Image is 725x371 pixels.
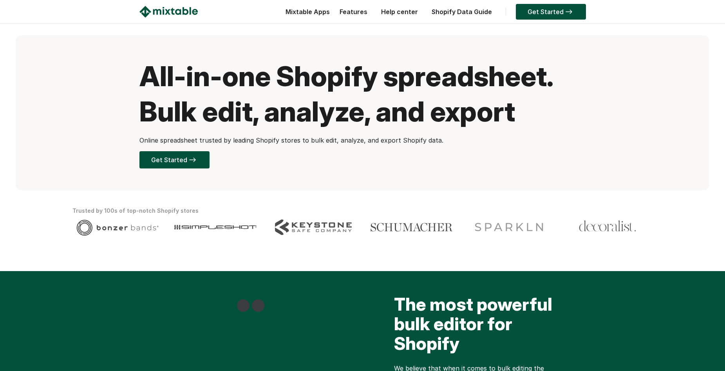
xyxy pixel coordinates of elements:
[282,6,330,22] div: Mixtable Apps
[174,219,257,235] img: Client logo
[275,219,352,235] img: Client logo
[139,59,586,129] h1: All-in-one Shopify spreadsheet. Bulk edit, analyze, and export
[377,8,422,16] a: Help center
[76,219,159,236] img: Client logo
[139,6,198,18] img: Mixtable logo
[72,206,653,215] div: Trusted by 100s of top-notch Shopify stores
[139,136,586,145] p: Online spreadsheet trusted by leading Shopify stores to bulk edit, analyze, and export Shopify data.
[371,219,453,235] img: Client logo
[472,219,547,235] img: Client logo
[139,151,210,168] a: Get Started
[564,9,574,14] img: arrow-right.svg
[187,157,198,162] img: arrow-right.svg
[428,8,496,16] a: Shopify Data Guide
[516,4,586,20] a: Get Started
[579,219,636,233] img: Client logo
[394,295,570,357] h2: The most powerful bulk editor for Shopify
[336,8,371,16] a: Features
